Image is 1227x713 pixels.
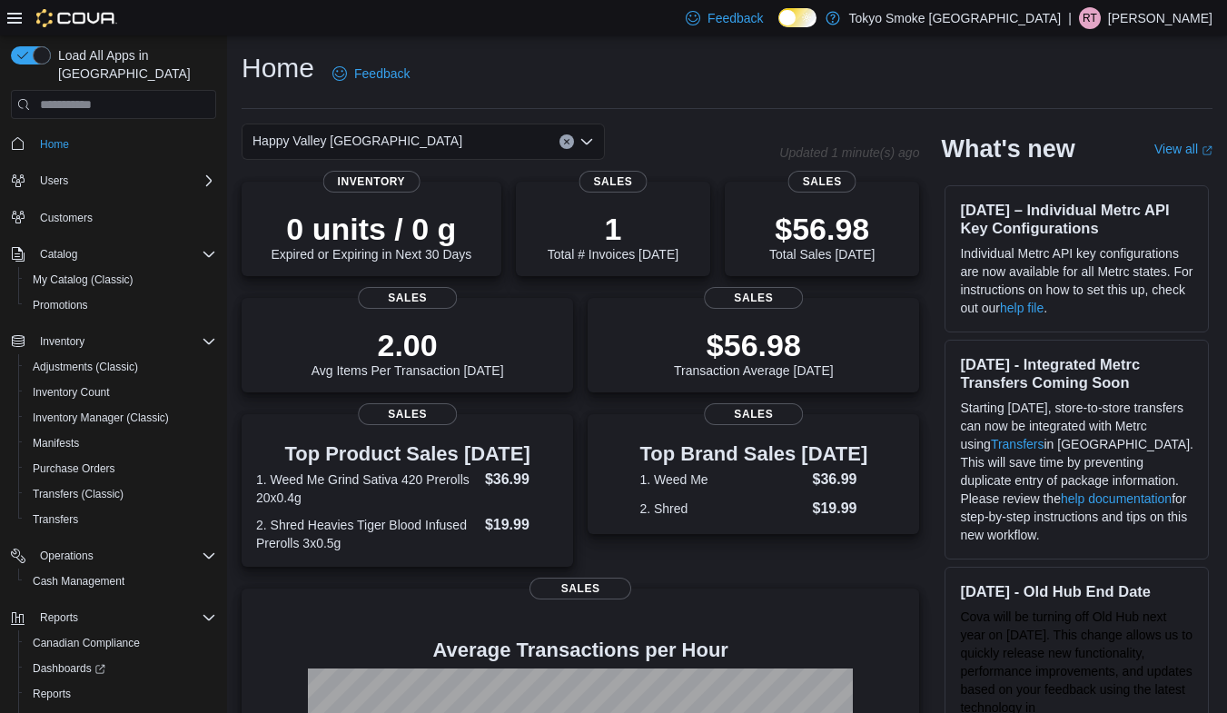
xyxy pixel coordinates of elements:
h4: Average Transactions per Hour [256,639,905,661]
button: Reports [33,607,85,629]
a: My Catalog (Classic) [25,269,141,291]
h3: [DATE] - Old Hub End Date [960,582,1193,600]
span: Customers [40,211,93,225]
button: Purchase Orders [18,456,223,481]
h1: Home [242,50,314,86]
a: Cash Management [25,570,132,592]
span: Inventory [323,171,421,193]
span: Manifests [33,436,79,451]
button: Users [33,170,75,192]
button: Transfers (Classic) [18,481,223,507]
span: Catalog [33,243,216,265]
span: Users [40,173,68,188]
button: Promotions [18,292,223,318]
span: Sales [529,578,631,599]
a: Canadian Compliance [25,632,147,654]
a: Dashboards [25,658,113,679]
a: Feedback [325,55,417,92]
h3: Top Product Sales [DATE] [256,443,559,465]
span: Dashboards [25,658,216,679]
div: Avg Items Per Transaction [DATE] [312,327,504,378]
span: Reports [33,607,216,629]
a: View allExternal link [1154,142,1212,156]
a: Transfers [991,437,1044,451]
span: Happy Valley [GEOGRAPHIC_DATA] [252,130,462,152]
span: Operations [33,545,216,567]
button: Clear input [559,134,574,149]
span: Reports [33,687,71,701]
span: Reports [25,683,216,705]
span: Operations [40,549,94,563]
button: Inventory [4,329,223,354]
span: Transfers (Classic) [25,483,216,505]
div: Total # Invoices [DATE] [548,211,678,262]
button: Manifests [18,431,223,456]
button: Catalog [4,242,223,267]
span: Inventory [40,334,84,349]
span: Feedback [354,64,410,83]
dt: 2. Shred Heavies Tiger Blood Infused Prerolls 3x0.5g [256,516,478,552]
a: Customers [33,207,100,229]
p: $56.98 [674,327,834,363]
button: Inventory Count [18,380,223,405]
p: 2.00 [312,327,504,363]
span: Sales [788,171,856,193]
span: Adjustments (Classic) [33,360,138,374]
span: Feedback [708,9,763,27]
span: Promotions [33,298,88,312]
dt: 2. Shred [639,500,805,518]
button: Operations [33,545,101,567]
a: Purchase Orders [25,458,123,480]
a: Home [33,134,76,155]
span: Inventory Count [25,381,216,403]
button: Catalog [33,243,84,265]
span: Canadian Compliance [25,632,216,654]
button: Transfers [18,507,223,532]
span: Transfers [33,512,78,527]
dt: 1. Weed Me [639,470,805,489]
button: Open list of options [579,134,594,149]
button: Cash Management [18,569,223,594]
span: Sales [704,403,804,425]
h3: [DATE] – Individual Metrc API Key Configurations [960,201,1193,237]
a: Promotions [25,294,95,316]
span: Catalog [40,247,77,262]
span: Cash Management [25,570,216,592]
dd: $36.99 [813,469,868,490]
span: Sales [358,287,458,309]
svg: External link [1202,145,1212,156]
a: Manifests [25,432,86,454]
p: Tokyo Smoke [GEOGRAPHIC_DATA] [849,7,1062,29]
button: Adjustments (Classic) [18,354,223,380]
button: Users [4,168,223,193]
input: Dark Mode [778,8,816,27]
span: Home [40,137,69,152]
span: Load All Apps in [GEOGRAPHIC_DATA] [51,46,216,83]
span: Customers [33,206,216,229]
span: Transfers (Classic) [33,487,124,501]
span: My Catalog (Classic) [25,269,216,291]
span: My Catalog (Classic) [33,272,134,287]
img: Cova [36,9,117,27]
span: Home [33,132,216,154]
dd: $19.99 [813,498,868,520]
dt: 1. Weed Me Grind Sativa 420 Prerolls 20x0.4g [256,470,478,507]
a: Transfers [25,509,85,530]
button: Home [4,130,223,156]
span: Purchase Orders [25,458,216,480]
p: Individual Metrc API key configurations are now available for all Metrc states. For instructions ... [960,244,1193,317]
p: Starting [DATE], store-to-store transfers can now be integrated with Metrc using in [GEOGRAPHIC_D... [960,399,1193,544]
p: 1 [548,211,678,247]
dd: $19.99 [485,514,559,536]
div: Total Sales [DATE] [769,211,875,262]
button: Reports [18,681,223,707]
h2: What's new [941,134,1074,163]
span: Inventory Count [33,385,110,400]
p: | [1068,7,1072,29]
span: Cash Management [33,574,124,589]
div: Raelynn Tucker [1079,7,1101,29]
a: help documentation [1061,491,1172,506]
span: Sales [704,287,804,309]
p: $56.98 [769,211,875,247]
span: Reports [40,610,78,625]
